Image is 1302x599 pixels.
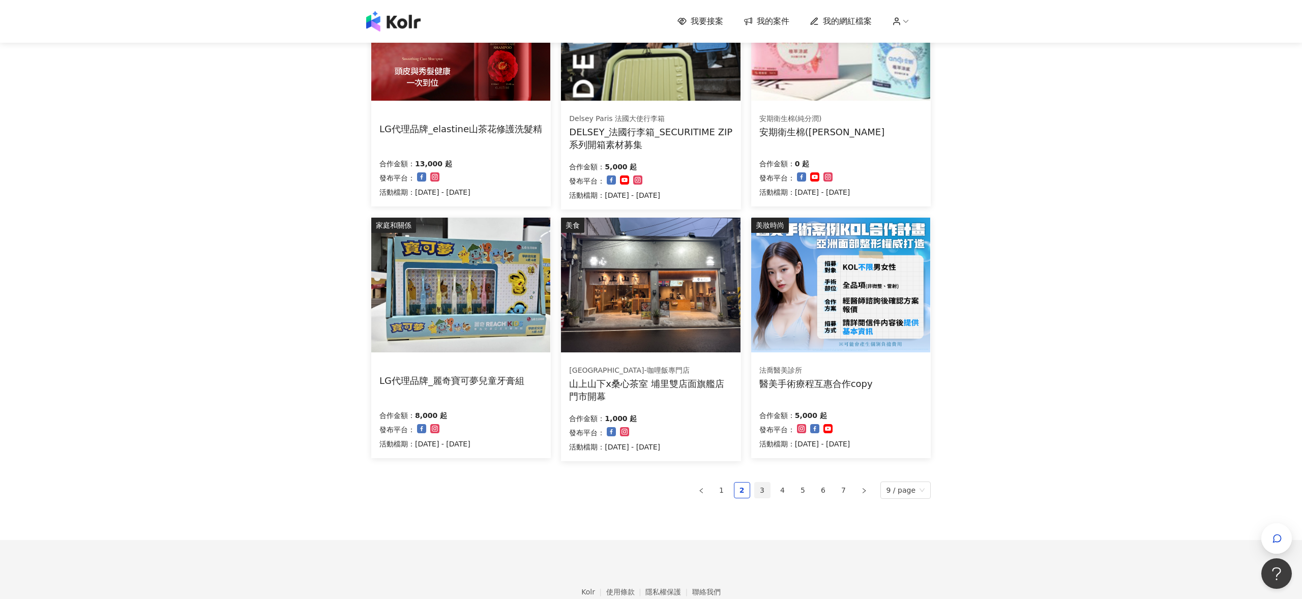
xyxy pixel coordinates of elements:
p: 發布平台： [569,175,605,187]
div: LG代理品牌_elastine山茶花修護洗髮精 [379,123,542,135]
p: 0 起 [795,158,810,170]
button: left [693,482,709,498]
p: 發布平台： [379,172,415,184]
span: left [698,488,704,494]
li: 3 [754,482,771,498]
a: Kolr [581,588,606,596]
p: 發布平台： [379,424,415,436]
p: 活動檔期：[DATE] - [DATE] [569,189,660,201]
a: 4 [775,483,790,498]
div: 醫美手術療程互惠合作copy [759,377,873,390]
a: 我的案件 [744,16,789,27]
div: 安期衛生棉(純分潤) [759,114,885,124]
a: 我要接案 [677,16,723,27]
img: logo [366,11,421,32]
span: right [861,488,867,494]
p: 活動檔期：[DATE] - [DATE] [379,186,470,198]
p: 合作金額： [569,412,605,425]
p: 5,000 起 [795,409,827,422]
img: 麗奇寶可夢兒童牙刷組 [371,218,550,352]
p: 發布平台： [759,172,795,184]
p: 合作金額： [379,409,415,422]
span: 9 / page [886,482,925,498]
p: 活動檔期：[DATE] - [DATE] [759,438,850,450]
div: 家庭和關係 [371,218,416,233]
li: 7 [836,482,852,498]
button: right [856,482,872,498]
li: 2 [734,482,750,498]
p: 合作金額： [759,158,795,170]
a: 2 [734,483,750,498]
iframe: Help Scout Beacon - Open [1261,558,1292,589]
p: 合作金額： [759,409,795,422]
div: 美妝時尚 [751,218,789,233]
div: 安期衛生棉([PERSON_NAME] [759,126,885,138]
div: 法喬醫美診所 [759,366,873,376]
a: 我的網紅檔案 [810,16,872,27]
div: Page Size [880,482,931,499]
li: 5 [795,482,811,498]
div: LG代理品牌_麗奇寶可夢兒童牙膏組 [379,374,524,387]
a: 7 [836,483,851,498]
div: 美食 [561,218,584,233]
p: 活動檔期：[DATE] - [DATE] [569,441,660,453]
li: Previous Page [693,482,709,498]
a: 1 [714,483,729,498]
span: 我的案件 [757,16,789,27]
span: 我要接案 [691,16,723,27]
li: 6 [815,482,832,498]
div: DELSEY_法國行李箱_SECURITIME ZIP系列開箱素材募集 [569,126,732,151]
span: 我的網紅檔案 [823,16,872,27]
p: 活動檔期：[DATE] - [DATE] [379,438,470,450]
p: 1,000 起 [605,412,637,425]
div: 山上山下x桑心茶室 埔里雙店面旗艦店門市開幕 [569,377,732,403]
a: 6 [816,483,831,498]
p: 5,000 起 [605,161,637,173]
p: 發布平台： [759,424,795,436]
li: 1 [714,482,730,498]
li: Next Page [856,482,872,498]
a: 聯絡我們 [692,588,721,596]
img: 眼袋、隆鼻、隆乳、抽脂、墊下巴 [751,218,930,352]
p: 發布平台： [569,427,605,439]
a: 隱私權保護 [645,588,692,596]
p: 合作金額： [569,161,605,173]
p: 8,000 起 [415,409,447,422]
div: Delsey Paris 法國大使行李箱 [569,114,732,124]
div: [GEOGRAPHIC_DATA]-咖哩飯專門店 [569,366,732,376]
a: 5 [795,483,811,498]
a: 使用條款 [606,588,646,596]
p: 合作金額： [379,158,415,170]
img: 山上山下：主打「咖哩飯全新菜單」與全新門市營運、桑心茶室：新品包括「打米麻糬鮮奶」、「義式冰淇淋」、「麵茶奶蓋」 加值亮點：與日本插畫家合作的「聯名限定新品」、提袋與周邊商品同步推出 [561,218,740,352]
li: 4 [775,482,791,498]
p: 活動檔期：[DATE] - [DATE] [759,186,850,198]
p: 13,000 起 [415,158,452,170]
a: 3 [755,483,770,498]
